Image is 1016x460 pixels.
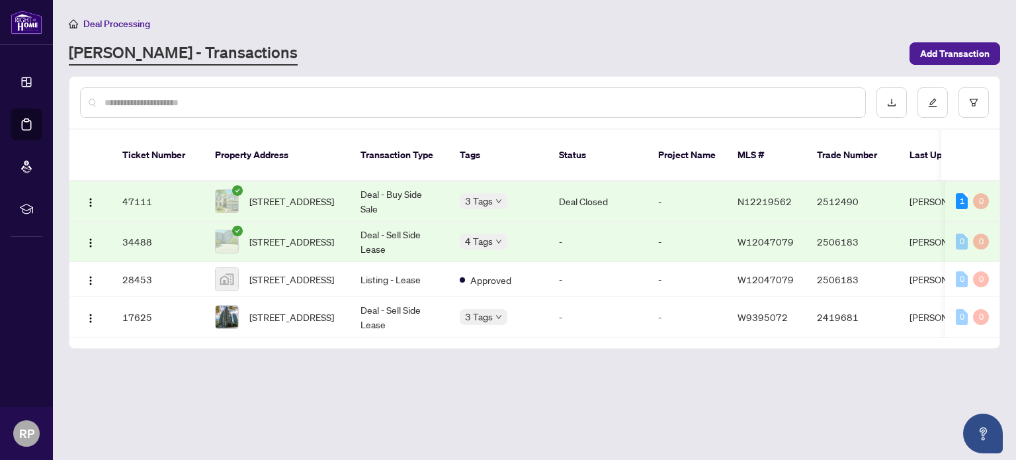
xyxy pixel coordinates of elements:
td: 17625 [112,297,204,338]
div: 0 [956,234,968,250]
button: edit [917,87,948,118]
span: W9395072 [738,311,788,323]
span: check-circle [232,185,243,196]
span: [STREET_ADDRESS] [249,234,334,249]
img: thumbnail-img [216,268,238,291]
span: N12219562 [738,195,792,207]
td: [PERSON_NAME] [899,222,998,262]
img: thumbnail-img [216,230,238,253]
div: 0 [973,271,989,287]
span: Approved [470,273,511,287]
td: - [548,297,648,338]
td: Deal - Buy Side Sale [350,181,449,222]
div: 0 [973,234,989,250]
button: Logo [80,231,101,252]
span: down [495,198,502,205]
td: 28453 [112,262,204,297]
span: 4 Tags [465,234,493,249]
td: - [648,297,727,338]
span: W12047079 [738,236,794,248]
div: 1 [956,193,968,209]
th: Property Address [204,130,350,181]
span: Add Transaction [920,43,990,64]
button: Logo [80,269,101,290]
th: Status [548,130,648,181]
span: [STREET_ADDRESS] [249,310,334,324]
img: Logo [85,238,96,248]
span: down [495,238,502,245]
button: Add Transaction [910,42,1000,65]
div: 0 [973,193,989,209]
button: Open asap [963,414,1003,453]
img: Logo [85,313,96,324]
a: [PERSON_NAME] - Transactions [69,42,298,66]
span: W12047079 [738,273,794,285]
span: check-circle [232,226,243,236]
span: down [495,314,502,320]
td: 47111 [112,181,204,222]
img: Logo [85,197,96,208]
span: home [69,19,78,28]
td: Deal - Sell Side Lease [350,297,449,338]
button: Logo [80,191,101,212]
td: - [548,222,648,262]
img: logo [11,10,42,34]
td: [PERSON_NAME] [899,262,998,297]
th: Tags [449,130,548,181]
td: Deal Closed [548,181,648,222]
th: Ticket Number [112,130,204,181]
span: RP [19,424,34,443]
td: 2506183 [806,222,899,262]
span: [STREET_ADDRESS] [249,272,334,287]
span: edit [928,98,937,107]
td: Deal - Sell Side Lease [350,222,449,262]
img: thumbnail-img [216,190,238,212]
td: 2419681 [806,297,899,338]
td: - [648,262,727,297]
th: Transaction Type [350,130,449,181]
td: - [548,262,648,297]
td: [PERSON_NAME] [899,181,998,222]
td: Listing - Lease [350,262,449,297]
td: 2506183 [806,262,899,297]
td: 34488 [112,222,204,262]
span: 3 Tags [465,193,493,208]
th: Trade Number [806,130,899,181]
span: Deal Processing [83,18,150,30]
div: 0 [956,271,968,287]
td: 2512490 [806,181,899,222]
div: 0 [973,309,989,325]
span: filter [969,98,978,107]
span: 3 Tags [465,309,493,324]
th: Project Name [648,130,727,181]
td: [PERSON_NAME] [899,297,998,338]
button: download [876,87,907,118]
td: - [648,222,727,262]
button: filter [958,87,989,118]
th: Last Updated By [899,130,998,181]
th: MLS # [727,130,806,181]
div: 0 [956,309,968,325]
button: Logo [80,306,101,328]
span: [STREET_ADDRESS] [249,194,334,208]
img: Logo [85,275,96,286]
img: thumbnail-img [216,306,238,328]
td: - [648,181,727,222]
span: download [887,98,896,107]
